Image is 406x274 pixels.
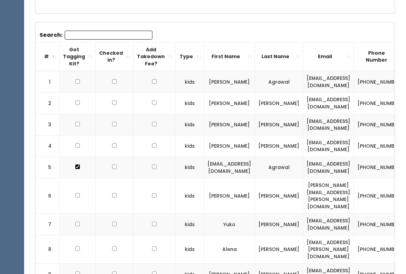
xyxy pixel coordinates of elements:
td: [EMAIL_ADDRESS][DOMAIN_NAME] [303,114,354,136]
td: [PERSON_NAME] [204,136,255,157]
td: [PERSON_NAME] [255,93,303,114]
td: [EMAIL_ADDRESS][DOMAIN_NAME] [303,214,354,235]
td: [PERSON_NAME] [204,114,255,136]
td: [EMAIL_ADDRESS][DOMAIN_NAME] [303,157,354,178]
td: 7 [35,214,60,235]
td: [PERSON_NAME] [204,179,255,214]
td: [PERSON_NAME] [255,136,303,157]
th: Phone Number: activate to sort column ascending [354,43,406,71]
td: [EMAIL_ADDRESS][DOMAIN_NAME] [303,71,354,93]
td: [EMAIL_ADDRESS][PERSON_NAME][DOMAIN_NAME] [303,235,354,264]
td: [PERSON_NAME] [255,179,303,214]
td: 3 [35,114,60,136]
td: Yuko [204,214,255,235]
td: kids [175,71,204,93]
td: kids [175,114,204,136]
td: Alena [204,235,255,264]
th: Got Tagging Kit?: activate to sort column ascending [60,43,96,71]
td: [PHONE_NUMBER] [354,214,406,235]
td: [PERSON_NAME] [204,71,255,93]
td: Agrawal [255,71,303,93]
td: [PERSON_NAME][EMAIL_ADDRESS][PERSON_NAME][DOMAIN_NAME] [303,179,354,214]
td: [EMAIL_ADDRESS][DOMAIN_NAME] [303,136,354,157]
td: [PERSON_NAME] [204,93,255,114]
td: 5 [35,157,60,178]
input: Search: [65,31,152,40]
th: First Name: activate to sort column ascending [204,43,255,71]
th: Add Takedown Fee?: activate to sort column ascending [133,43,175,71]
td: [PHONE_NUMBER] [354,93,406,114]
th: Type: activate to sort column ascending [175,43,204,71]
td: kids [175,157,204,178]
td: [EMAIL_ADDRESS][DOMAIN_NAME] [204,157,255,178]
td: 1 [35,71,60,93]
td: Agrawal [255,157,303,178]
td: 2 [35,93,60,114]
td: [EMAIL_ADDRESS][DOMAIN_NAME] [303,93,354,114]
td: kids [175,214,204,235]
td: [PHONE_NUMBER] [354,114,406,136]
td: kids [175,136,204,157]
td: [PHONE_NUMBER] [354,235,406,264]
td: 4 [35,136,60,157]
th: Email: activate to sort column ascending [303,43,354,71]
td: [PERSON_NAME] [255,235,303,264]
td: kids [175,93,204,114]
td: [PHONE_NUMBER] [354,71,406,93]
td: kids [175,235,204,264]
td: 8 [35,235,60,264]
td: [PHONE_NUMBER] [354,136,406,157]
th: #: activate to sort column descending [35,43,60,71]
td: [PHONE_NUMBER] [354,179,406,214]
td: 6 [35,179,60,214]
td: [PERSON_NAME] [255,214,303,235]
th: Checked in?: activate to sort column ascending [96,43,133,71]
label: Search: [40,31,152,40]
th: Last Name: activate to sort column ascending [255,43,303,71]
td: [PHONE_NUMBER] [354,157,406,178]
td: kids [175,179,204,214]
td: [PERSON_NAME] [255,114,303,136]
